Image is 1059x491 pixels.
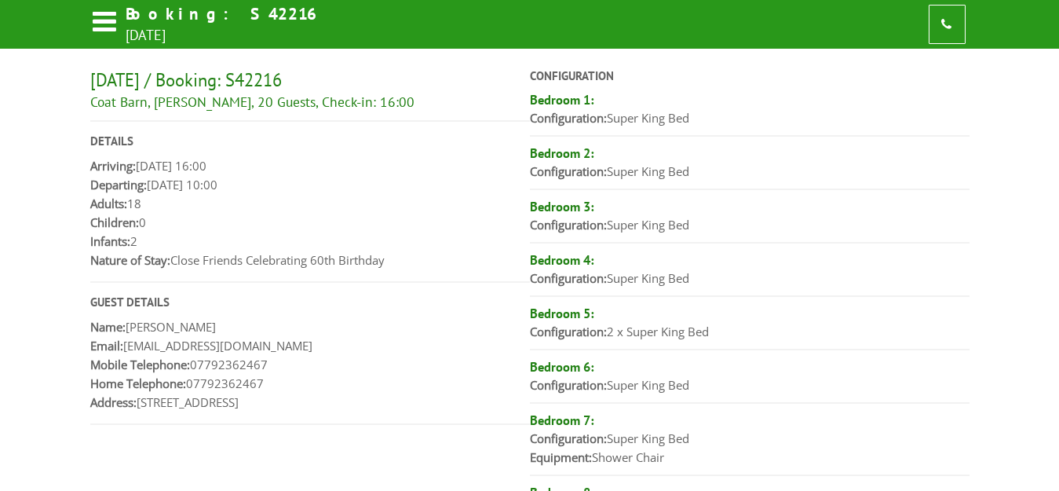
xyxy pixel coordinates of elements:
[90,175,530,194] p: [DATE] 10:00
[530,269,970,288] p: Super King Bed
[90,376,186,391] strong: Home Telephone:
[126,26,331,44] h2: [DATE]
[530,198,970,215] h4: Bedroom 3:
[90,3,331,46] a: Booking: S42216 [DATE]
[90,374,530,393] p: 07792362467
[90,232,530,251] p: 2
[90,214,139,230] strong: Children:
[530,429,970,448] p: Super King Bed
[530,448,970,467] p: Shower Chair
[90,336,530,355] p: [EMAIL_ADDRESS][DOMAIN_NAME]
[530,110,607,126] strong: Configuration:
[530,145,970,162] h4: Bedroom 2:
[530,251,970,269] h4: Bedroom 4:
[530,377,607,393] strong: Configuration:
[530,431,607,446] strong: Configuration:
[530,215,970,234] p: Super King Bed
[90,196,127,211] strong: Adults:
[90,357,190,372] strong: Mobile Telephone:
[530,305,970,322] h4: Bedroom 5:
[90,295,530,310] h3: Guest Details
[530,91,970,108] h4: Bedroom 1:
[90,177,147,192] strong: Departing:
[90,394,137,410] strong: Address:
[126,3,331,24] h1: Booking: S42216
[90,317,530,336] p: [PERSON_NAME]
[90,251,530,269] p: Close Friends Celebrating 60th Birthday
[90,158,136,174] strong: Arriving:
[530,217,607,233] strong: Configuration:
[530,270,607,286] strong: Configuration:
[530,324,607,339] strong: Configuration:
[530,449,592,465] strong: Equipment:
[90,68,530,91] h2: [DATE] / Booking: S42216
[530,162,970,181] p: Super King Bed
[530,68,970,83] h3: Configuration
[90,319,126,335] strong: Name:
[530,322,970,341] p: 2 x Super King Bed
[90,194,530,213] p: 18
[530,376,970,394] p: Super King Bed
[90,93,530,111] h3: Coat Barn, [PERSON_NAME], 20 Guests, Check-in: 16:00
[530,358,970,376] h4: Bedroom 6:
[90,252,170,268] strong: Nature of Stay:
[90,134,530,148] h3: Details
[530,163,607,179] strong: Configuration:
[90,213,530,232] p: 0
[90,156,530,175] p: [DATE] 16:00
[90,355,530,374] p: 07792362467
[530,412,970,429] h4: Bedroom 7:
[90,393,530,412] p: [STREET_ADDRESS]
[90,233,130,249] strong: Infants:
[530,108,970,127] p: Super King Bed
[90,338,123,354] strong: Email:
